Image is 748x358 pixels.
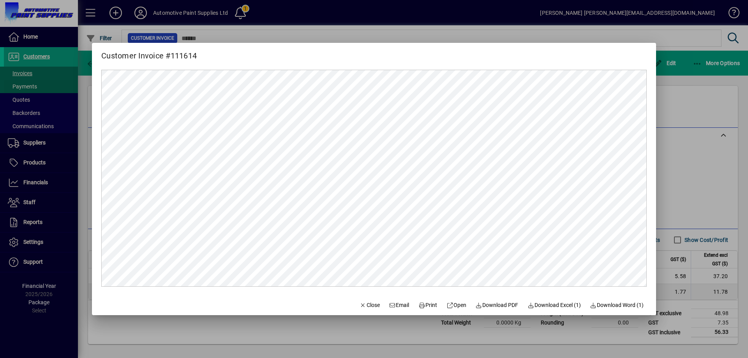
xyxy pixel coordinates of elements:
[446,301,466,309] span: Open
[473,298,522,312] a: Download PDF
[92,43,206,62] h2: Customer Invoice #111614
[443,298,469,312] a: Open
[389,301,409,309] span: Email
[590,301,644,309] span: Download Word (1)
[524,298,584,312] button: Download Excel (1)
[476,301,519,309] span: Download PDF
[386,298,413,312] button: Email
[527,301,581,309] span: Download Excel (1)
[356,298,383,312] button: Close
[587,298,647,312] button: Download Word (1)
[418,301,437,309] span: Print
[415,298,440,312] button: Print
[360,301,380,309] span: Close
